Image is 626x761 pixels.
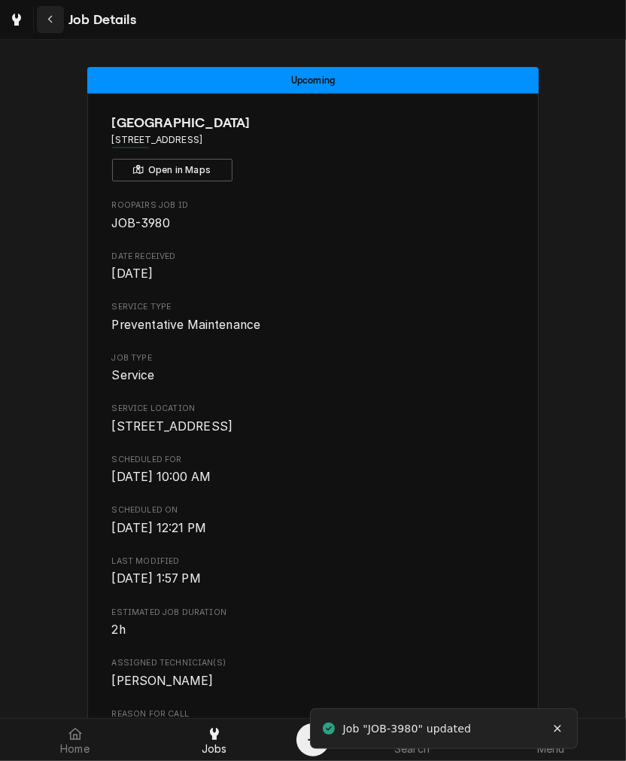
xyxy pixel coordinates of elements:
[112,470,211,484] span: [DATE] 10:00 AM
[112,519,515,537] span: Scheduled On
[112,674,214,688] span: [PERSON_NAME]
[112,316,515,334] span: Service Type
[112,113,515,181] div: Client Information
[112,367,515,385] span: Job Type
[112,352,515,364] span: Job Type
[112,657,515,669] span: Assigned Technician(s)
[6,722,144,758] a: Home
[112,403,515,435] div: Service Location
[112,607,515,619] span: Estimated Job Duration
[112,621,515,639] span: Estimated Job Duration
[112,301,515,333] div: Service Type
[112,133,515,147] span: Address
[112,251,515,263] span: Date Received
[112,251,515,283] div: Date Received
[112,708,515,720] span: Reason For Call
[112,318,261,332] span: Preventative Maintenance
[112,672,515,690] span: Assigned Technician(s)
[37,6,64,33] button: Navigate back
[112,570,515,588] span: Last Modified
[112,199,515,212] span: Roopairs Job ID
[112,368,155,382] span: Service
[112,504,515,516] span: Scheduled On
[112,352,515,385] div: Job Type
[112,708,515,741] div: Reason For Call
[112,454,515,466] span: Scheduled For
[537,743,565,755] span: Menu
[112,199,515,232] div: Roopairs Job ID
[202,743,227,755] span: Jobs
[394,743,430,755] span: Search
[112,468,515,486] span: Scheduled For
[112,657,515,689] div: Assigned Technician(s)
[291,75,335,85] span: Upcoming
[112,216,170,230] span: JOB-3980
[112,266,153,281] span: [DATE]
[112,418,515,436] span: Service Location
[112,403,515,415] span: Service Location
[87,67,539,93] div: Status
[112,556,515,568] span: Last Modified
[112,504,515,537] div: Scheduled On
[3,6,30,33] a: Go to Jobs
[60,743,90,755] span: Home
[112,571,201,586] span: [DATE] 1:57 PM
[145,722,283,758] a: Jobs
[112,454,515,486] div: Scheduled For
[112,265,515,283] span: Date Received
[112,556,515,588] div: Last Modified
[112,521,206,535] span: [DATE] 12:21 PM
[112,607,515,639] div: Estimated Job Duration
[112,419,233,434] span: [STREET_ADDRESS]
[112,215,515,233] span: Roopairs Job ID
[112,622,126,637] span: 2h
[296,723,330,756] button: Create Object
[112,159,232,181] button: Open in Maps
[64,10,136,30] span: Job Details
[343,721,474,737] div: Job "JOB-3980" updated
[112,301,515,313] span: Service Type
[112,113,515,133] span: Name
